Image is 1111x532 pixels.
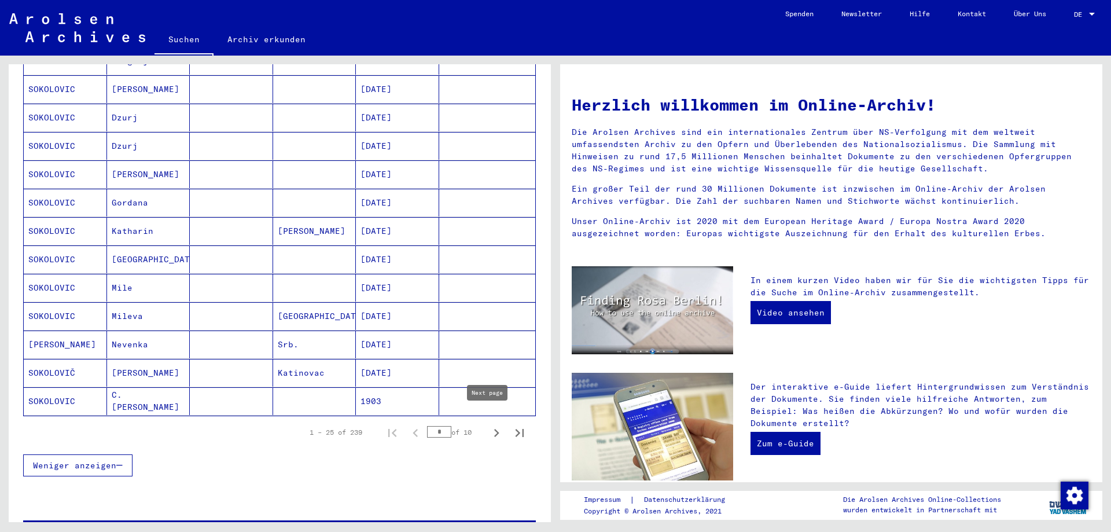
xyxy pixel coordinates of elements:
mat-cell: Mile [107,274,190,302]
mat-cell: Katharin [107,217,190,245]
mat-cell: [DATE] [356,359,439,387]
mat-cell: C. [PERSON_NAME] [107,387,190,415]
p: In einem kurzen Video haben wir für Sie die wichtigsten Tipps für die Suche im Online-Archiv zusa... [751,274,1091,299]
mat-cell: [DATE] [356,245,439,273]
p: Die Arolsen Archives sind ein internationales Zentrum über NS-Verfolgung mit dem weltweit umfasse... [572,126,1091,175]
mat-cell: Srb. [273,331,356,358]
h1: Herzlich willkommen im Online-Archiv! [572,93,1091,117]
mat-cell: [DATE] [356,132,439,160]
mat-cell: SOKOLOVIC [24,245,107,273]
mat-cell: [DATE] [356,217,439,245]
mat-cell: SOKOLOVIC [24,217,107,245]
mat-cell: SOKOLOVIC [24,274,107,302]
mat-cell: [DATE] [356,302,439,330]
a: Impressum [584,494,630,506]
mat-cell: Nevenka [107,331,190,358]
img: Arolsen_neg.svg [9,13,145,42]
p: Die Arolsen Archives Online-Collections [843,494,1001,505]
div: of 10 [427,427,485,438]
mat-cell: SOKOLOVIC [24,189,107,217]
p: Ein großer Teil der rund 30 Millionen Dokumente ist inzwischen im Online-Archiv der Arolsen Archi... [572,183,1091,207]
div: | [584,494,739,506]
mat-cell: [PERSON_NAME] [107,359,190,387]
mat-cell: [GEOGRAPHIC_DATA] [107,245,190,273]
mat-cell: 1903 [356,387,439,415]
a: Archiv erkunden [214,25,319,53]
mat-cell: Dzurj [107,132,190,160]
img: video.jpg [572,266,733,354]
img: Zustimmung ändern [1061,482,1088,509]
mat-cell: SOKOLOVIC [24,387,107,415]
a: Zum e-Guide [751,432,821,455]
mat-cell: Mileva [107,302,190,330]
mat-cell: SOKOLOVIC [24,104,107,131]
button: First page [381,421,404,444]
button: Weniger anzeigen [23,454,133,476]
mat-cell: [PERSON_NAME] [107,75,190,103]
button: Last page [508,421,531,444]
mat-cell: [PERSON_NAME] [273,217,356,245]
mat-cell: [DATE] [356,331,439,358]
img: eguide.jpg [572,373,733,480]
mat-cell: SOKOLOVIC [24,75,107,103]
p: Unser Online-Archiv ist 2020 mit dem European Heritage Award / Europa Nostra Award 2020 ausgezeic... [572,215,1091,240]
a: Datenschutzerklärung [635,494,739,506]
mat-cell: [DATE] [356,189,439,217]
span: DE [1074,10,1087,19]
mat-cell: [PERSON_NAME] [24,331,107,358]
mat-cell: SOKOLOVIC [24,160,107,188]
button: Next page [485,421,508,444]
p: wurden entwickelt in Partnerschaft mit [843,505,1001,515]
mat-cell: [PERSON_NAME] [107,160,190,188]
mat-cell: [DATE] [356,160,439,188]
mat-cell: SOKOLOVIC [24,132,107,160]
mat-cell: [GEOGRAPHIC_DATA] [273,302,356,330]
mat-cell: [DATE] [356,104,439,131]
div: 1 – 25 of 239 [310,427,362,438]
mat-cell: SOKOLOVIČ [24,359,107,387]
mat-cell: [DATE] [356,75,439,103]
button: Previous page [404,421,427,444]
mat-cell: SOKOLOVIC [24,302,107,330]
p: Der interaktive e-Guide liefert Hintergrundwissen zum Verständnis der Dokumente. Sie finden viele... [751,381,1091,430]
p: Copyright © Arolsen Archives, 2021 [584,506,739,516]
a: Suchen [154,25,214,56]
mat-cell: [DATE] [356,274,439,302]
mat-cell: Dzurj [107,104,190,131]
mat-cell: Gordana [107,189,190,217]
a: Video ansehen [751,301,831,324]
img: yv_logo.png [1047,490,1090,519]
mat-cell: Katinovac [273,359,356,387]
div: Zustimmung ändern [1060,481,1088,509]
span: Weniger anzeigen [33,460,116,471]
